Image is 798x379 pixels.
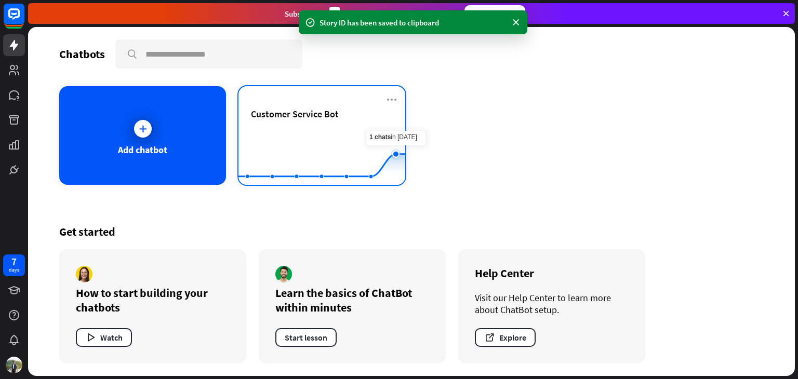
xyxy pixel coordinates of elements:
[3,254,25,276] a: 7 days
[118,144,167,156] div: Add chatbot
[59,47,105,61] div: Chatbots
[475,328,536,347] button: Explore
[251,108,339,120] span: Customer Service Bot
[285,7,456,21] div: Subscribe in days to get your first month for $1
[475,292,629,316] div: Visit our Help Center to learn more about ChatBot setup.
[59,224,764,239] div: Get started
[475,266,629,280] div: Help Center
[275,286,429,315] div: Learn the basics of ChatBot within minutes
[76,286,230,315] div: How to start building your chatbots
[76,328,132,347] button: Watch
[320,17,507,28] div: Story ID has been saved to clipboard
[11,257,17,266] div: 7
[8,4,39,35] button: Open LiveChat chat widget
[9,266,19,274] div: days
[275,266,292,282] img: author
[76,266,92,282] img: author
[275,328,337,347] button: Start lesson
[464,5,525,22] div: Subscribe now
[329,7,340,21] div: 3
